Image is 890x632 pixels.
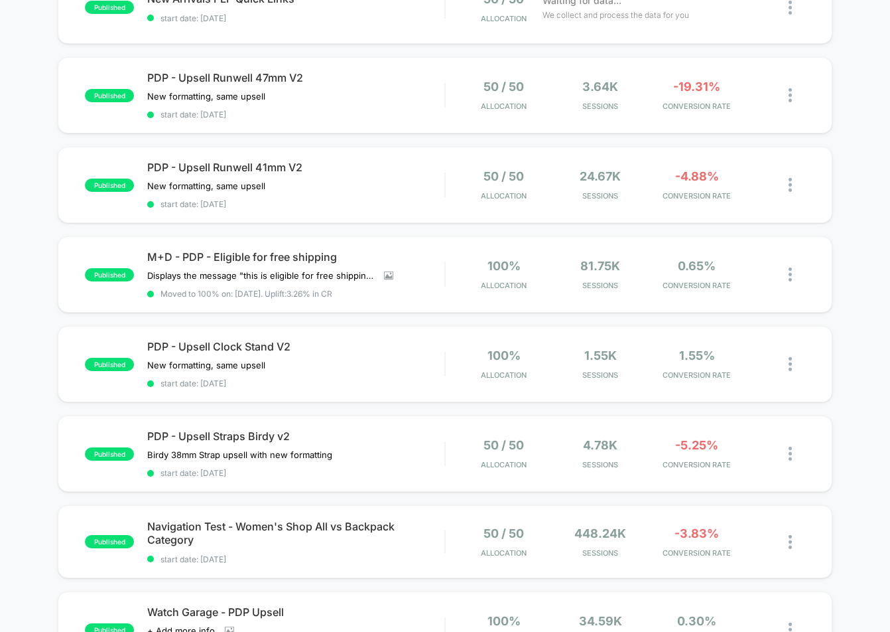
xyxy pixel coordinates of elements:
[789,88,792,102] img: close
[789,535,792,549] img: close
[147,91,265,102] span: New formatting, same upsell
[85,179,134,192] span: published
[147,161,444,174] span: PDP - Upsell Runwell 41mm V2
[147,468,444,478] span: start date: [DATE]
[481,460,527,469] span: Allocation
[147,449,332,460] span: Birdy 38mm Strap upsell with new formatting
[487,349,521,362] span: 100%
[147,378,444,388] span: start date: [DATE]
[160,289,332,299] span: Moved to 100% on: [DATE] . Uplift: 3.26% in CR
[789,447,792,461] img: close
[555,548,645,558] span: Sessions
[147,199,444,209] span: start date: [DATE]
[555,102,645,111] span: Sessions
[555,281,645,290] span: Sessions
[481,370,527,380] span: Allocation
[85,268,134,281] span: published
[481,191,527,200] span: Allocation
[652,191,742,200] span: CONVERSION RATE
[675,438,718,452] span: -5.25%
[673,80,720,94] span: -19.31%
[789,268,792,281] img: close
[583,438,617,452] span: 4.78k
[483,169,524,183] span: 50 / 50
[483,438,524,452] span: 50 / 50
[555,370,645,380] span: Sessions
[579,614,622,628] span: 34.59k
[85,447,134,461] span: published
[147,340,444,353] span: PDP - Upsell Clock Stand V2
[580,259,620,273] span: 81.75k
[147,181,265,191] span: New formatting, same upsell
[481,548,527,558] span: Allocation
[481,102,527,111] span: Allocation
[679,349,715,362] span: 1.55%
[147,270,374,281] span: Displays the message "this is eligible for free shipping" on all PDPs that are $125+ (US only)
[85,1,134,14] span: published
[147,71,444,84] span: PDP - Upsell Runwell 47mm V2
[652,102,742,111] span: CONVERSION RATE
[542,9,689,21] span: We collect and process the data for you
[85,89,134,102] span: published
[481,281,527,290] span: Allocation
[789,1,792,15] img: close
[147,250,444,264] span: M+D - PDP - Eligible for free shipping
[555,191,645,200] span: Sessions
[582,80,618,94] span: 3.64k
[674,526,719,540] span: -3.83%
[487,614,521,628] span: 100%
[483,526,524,540] span: 50 / 50
[652,548,742,558] span: CONVERSION RATE
[652,460,742,469] span: CONVERSION RATE
[574,526,626,540] span: 448.24k
[487,259,521,273] span: 100%
[652,281,742,290] span: CONVERSION RATE
[85,358,134,371] span: published
[147,110,444,119] span: start date: [DATE]
[483,80,524,94] span: 50 / 50
[675,169,719,183] span: -4.88%
[789,178,792,192] img: close
[147,430,444,443] span: PDP - Upsell Straps Birdy v2
[555,460,645,469] span: Sessions
[584,349,617,362] span: 1.55k
[147,554,444,564] span: start date: [DATE]
[147,13,444,23] span: start date: [DATE]
[652,370,742,380] span: CONVERSION RATE
[678,259,716,273] span: 0.65%
[789,357,792,371] img: close
[580,169,621,183] span: 24.67k
[147,520,444,546] span: Navigation Test - Women's Shop All vs Backpack Category
[677,614,716,628] span: 0.30%
[85,535,134,548] span: published
[147,360,265,370] span: New formatting, same upsell
[481,14,527,23] span: Allocation
[147,605,444,619] span: Watch Garage - PDP Upsell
